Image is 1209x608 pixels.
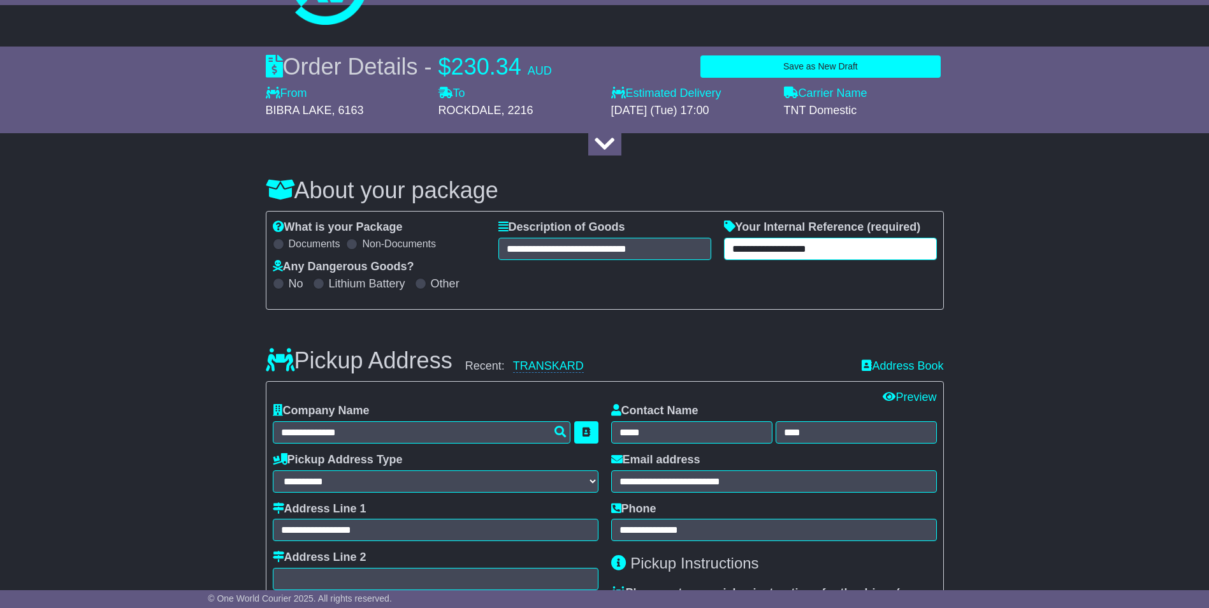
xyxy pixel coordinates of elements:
label: Documents [289,238,340,250]
label: Estimated Delivery [611,87,771,101]
div: Order Details - [266,53,552,80]
label: No [289,277,303,291]
span: © One World Courier 2025. All rights reserved. [208,593,392,604]
span: , 2216 [502,104,533,117]
label: What is your Package [273,221,403,235]
span: , 6163 [332,104,364,117]
a: Preview [883,391,936,403]
label: Non-Documents [362,238,436,250]
button: Save as New Draft [700,55,940,78]
span: AUD [528,64,552,77]
label: Any Dangerous Goods? [273,260,414,274]
label: Your Internal Reference (required) [724,221,921,235]
label: Address Line 2 [273,551,366,565]
label: Carrier Name [784,87,867,101]
h3: Pickup Address [266,348,452,373]
label: Company Name [273,404,370,418]
span: $ [438,54,451,80]
span: pickup [716,586,753,599]
span: Pickup Instructions [630,554,758,572]
label: Email address [611,453,700,467]
a: Address Book [862,359,943,373]
div: TNT Domestic [784,104,944,118]
label: Lithium Battery [329,277,405,291]
label: Description of Goods [498,221,625,235]
label: Other [431,277,460,291]
span: 230.34 [451,54,521,80]
span: ROCKDALE [438,104,502,117]
label: Phone [611,502,656,516]
div: [DATE] (Tue) 17:00 [611,104,771,118]
div: Recent: [465,359,850,373]
label: To [438,87,465,101]
span: BIBRA LAKE [266,104,332,117]
label: From [266,87,307,101]
label: Contact Name [611,404,699,418]
label: Pickup Address Type [273,453,403,467]
a: TRANSKARD [513,359,584,373]
label: Address Line 1 [273,502,366,516]
h3: About your package [266,178,944,203]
